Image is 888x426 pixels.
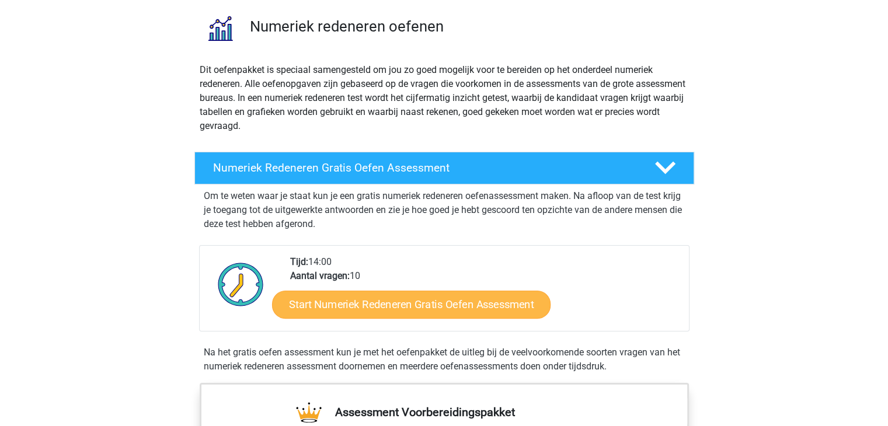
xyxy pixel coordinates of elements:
[195,4,245,53] img: numeriek redeneren
[272,290,551,318] a: Start Numeriek Redeneren Gratis Oefen Assessment
[211,255,270,313] img: Klok
[199,345,689,373] div: Na het gratis oefen assessment kun je met het oefenpakket de uitleg bij de veelvoorkomende soorte...
[290,270,350,281] b: Aantal vragen:
[213,161,636,174] h4: Numeriek Redeneren Gratis Oefen Assessment
[190,152,699,184] a: Numeriek Redeneren Gratis Oefen Assessment
[200,63,689,133] p: Dit oefenpakket is speciaal samengesteld om jou zo goed mogelijk voor te bereiden op het onderdee...
[250,18,685,36] h3: Numeriek redeneren oefenen
[281,255,688,331] div: 14:00 10
[290,256,308,267] b: Tijd:
[204,189,685,231] p: Om te weten waar je staat kun je een gratis numeriek redeneren oefenassessment maken. Na afloop v...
